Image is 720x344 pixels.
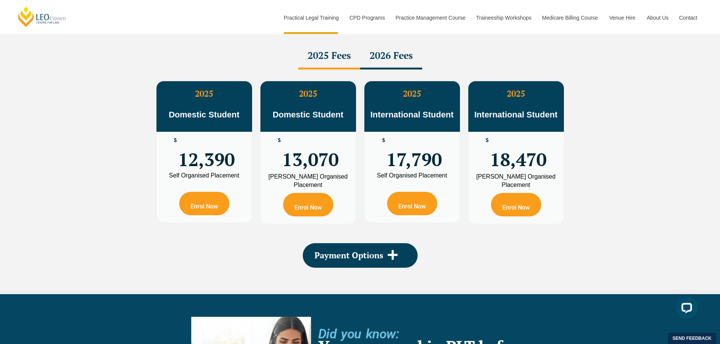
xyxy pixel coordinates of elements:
[282,137,339,167] span: 13,070
[386,137,442,167] span: 17,790
[370,173,454,179] div: Self Organised Placement
[179,192,229,215] a: Enrol Now
[162,173,246,179] div: Self Organised Placement
[390,2,471,34] a: Practice Management Course
[490,137,547,167] span: 18,470
[674,2,703,34] a: Contact
[474,110,557,119] span: International Student
[364,89,460,99] h3: 2025
[486,137,489,143] span: $
[370,110,454,119] span: International Student
[669,293,701,325] iframe: LiveChat chat widget
[266,173,350,189] div: [PERSON_NAME] Organised Placement
[641,2,674,34] a: About Us
[178,137,235,167] span: 12,390
[278,137,281,143] span: $
[298,43,360,69] div: 2025 Fees
[471,2,536,34] a: Traineeship Workshops
[604,2,641,34] a: Venue Hire
[169,110,239,119] span: Domestic Student
[382,137,385,143] span: $
[387,192,437,215] a: Enrol Now
[314,251,383,259] span: Payment Options
[536,2,604,34] a: Medicare Billing Course
[273,110,343,119] span: Domestic Student
[17,6,67,28] a: [PERSON_NAME] Centre for Law
[260,89,356,99] h3: 2025
[174,137,177,143] span: $
[468,89,564,99] h3: 2025
[344,2,390,34] a: CPD Programs
[283,193,333,216] a: Enrol Now
[278,2,344,34] a: Practical Legal Training
[491,193,541,216] a: Enrol Now
[474,173,558,189] div: [PERSON_NAME] Organised Placement
[360,43,422,69] div: 2026 Fees
[156,89,252,99] h3: 2025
